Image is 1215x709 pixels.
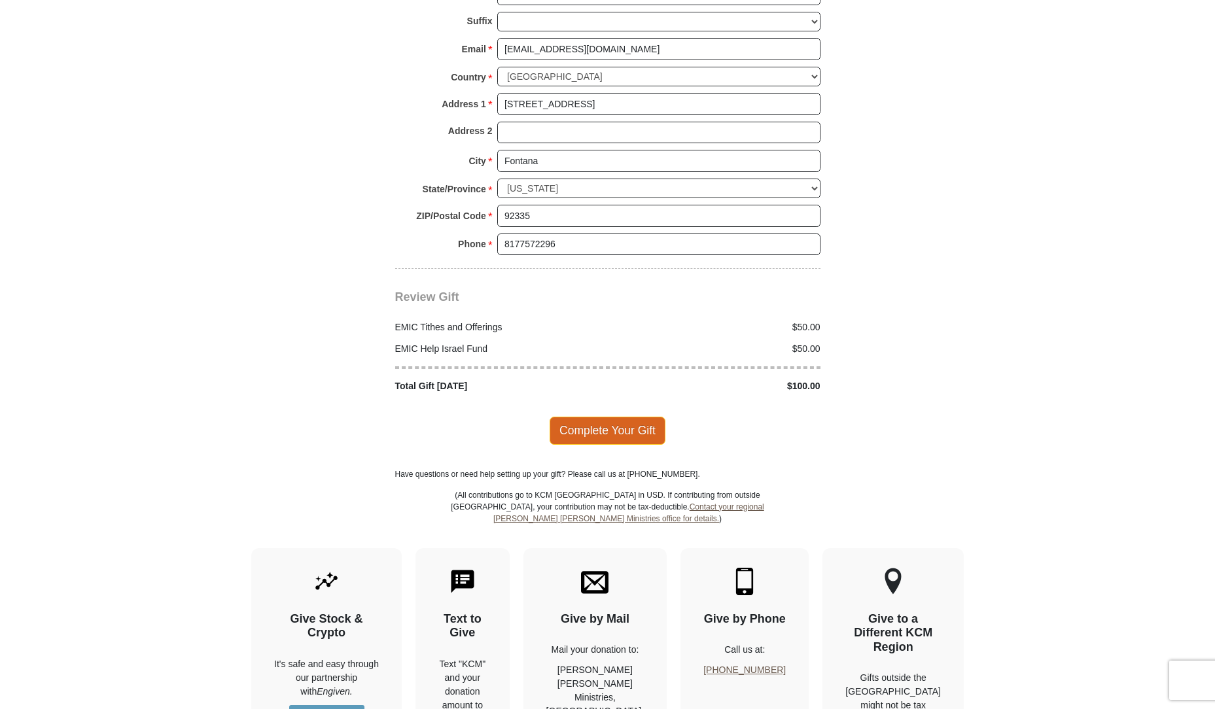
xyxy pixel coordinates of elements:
[458,235,486,253] strong: Phone
[546,612,644,627] h4: Give by Mail
[468,152,485,170] strong: City
[274,612,379,640] h4: Give Stock & Crypto
[703,612,786,627] h4: Give by Phone
[423,180,486,198] strong: State/Province
[550,417,665,444] span: Complete Your Gift
[448,122,493,140] strong: Address 2
[438,612,487,640] h4: Text to Give
[731,568,758,595] img: mobile.svg
[317,686,352,697] i: Engiven.
[442,95,486,113] strong: Address 1
[845,612,941,655] h4: Give to a Different KCM Region
[313,568,340,595] img: give-by-stock.svg
[467,12,493,30] strong: Suffix
[449,568,476,595] img: text-to-give.svg
[608,320,828,334] div: $50.00
[703,643,786,657] p: Call us at:
[388,379,608,393] div: Total Gift [DATE]
[581,568,608,595] img: envelope.svg
[451,68,486,86] strong: Country
[395,290,459,303] span: Review Gift
[388,320,608,334] div: EMIC Tithes and Offerings
[608,342,828,356] div: $50.00
[395,468,820,480] p: Have questions or need help setting up your gift? Please call us at [PHONE_NUMBER].
[884,568,902,595] img: other-region
[451,489,765,548] p: (All contributions go to KCM [GEOGRAPHIC_DATA] in USD. If contributing from outside [GEOGRAPHIC_D...
[493,502,764,523] a: Contact your regional [PERSON_NAME] [PERSON_NAME] Ministries office for details.
[416,207,486,225] strong: ZIP/Postal Code
[703,665,786,675] a: [PHONE_NUMBER]
[388,342,608,356] div: EMIC Help Israel Fund
[462,40,486,58] strong: Email
[608,379,828,393] div: $100.00
[274,657,379,699] p: It's safe and easy through our partnership with
[546,643,644,657] p: Mail your donation to:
